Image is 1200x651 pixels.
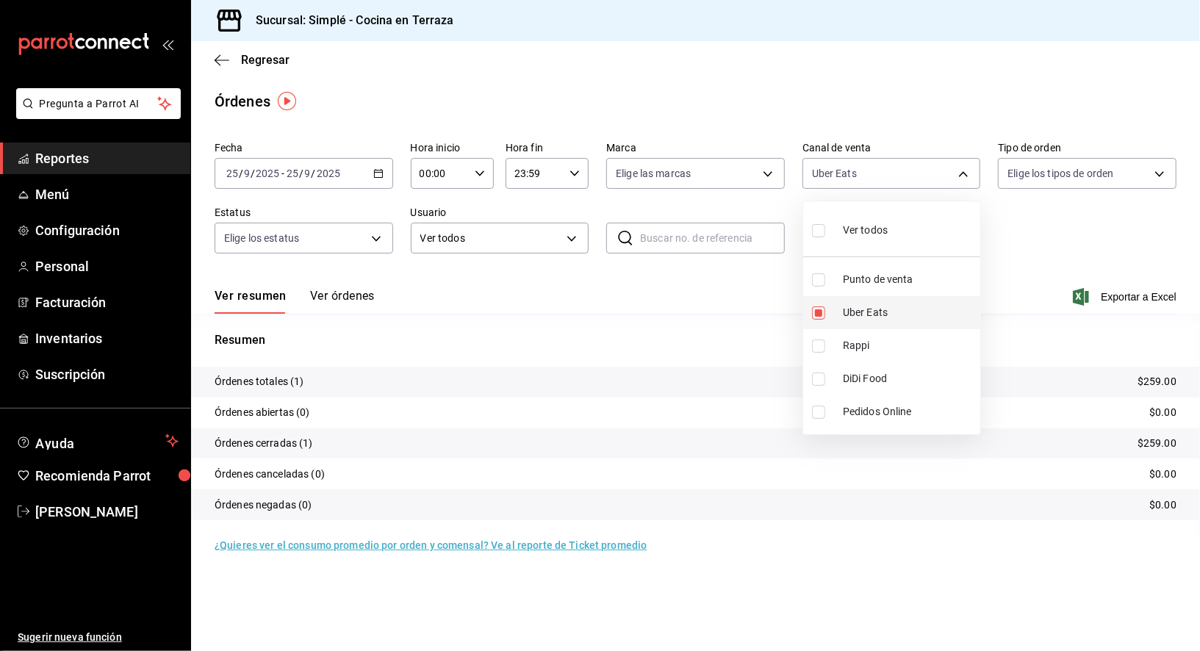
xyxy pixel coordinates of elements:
span: Uber Eats [843,305,974,320]
span: DiDi Food [843,371,974,386]
span: Rappi [843,338,974,353]
span: Pedidos Online [843,404,974,420]
span: Punto de venta [843,272,974,287]
img: Tooltip marker [278,92,296,110]
span: Ver todos [843,223,888,238]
